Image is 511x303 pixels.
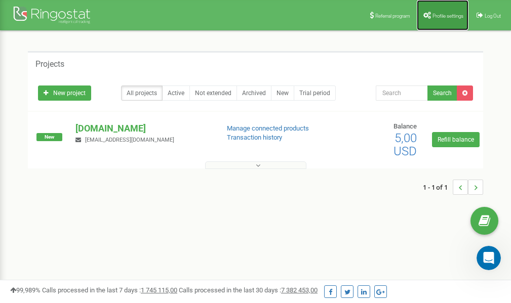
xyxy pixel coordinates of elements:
[427,85,457,101] button: Search
[85,137,174,143] span: [EMAIL_ADDRESS][DOMAIN_NAME]
[38,85,91,101] a: New project
[36,133,62,141] span: New
[141,286,177,294] u: 1 745 115,00
[162,85,190,101] a: Active
[485,13,501,19] span: Log Out
[227,124,309,132] a: Manage connected products
[35,60,64,69] h5: Projects
[42,286,177,294] span: Calls processed in the last 7 days :
[394,122,417,130] span: Balance
[477,246,501,270] iframe: Intercom live chat
[281,286,318,294] u: 7 382 453,00
[10,286,41,294] span: 99,989%
[394,131,417,158] span: 5,00 USD
[376,85,428,101] input: Search
[227,134,282,141] a: Transaction history
[75,122,210,135] p: [DOMAIN_NAME]
[189,85,237,101] a: Not extended
[121,85,163,101] a: All projects
[271,85,294,101] a: New
[179,286,318,294] span: Calls processed in the last 30 days :
[294,85,336,101] a: Trial period
[432,132,480,147] a: Refill balance
[433,13,463,19] span: Profile settings
[423,180,453,195] span: 1 - 1 of 1
[375,13,410,19] span: Referral program
[237,85,271,101] a: Archived
[423,169,483,205] nav: ...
